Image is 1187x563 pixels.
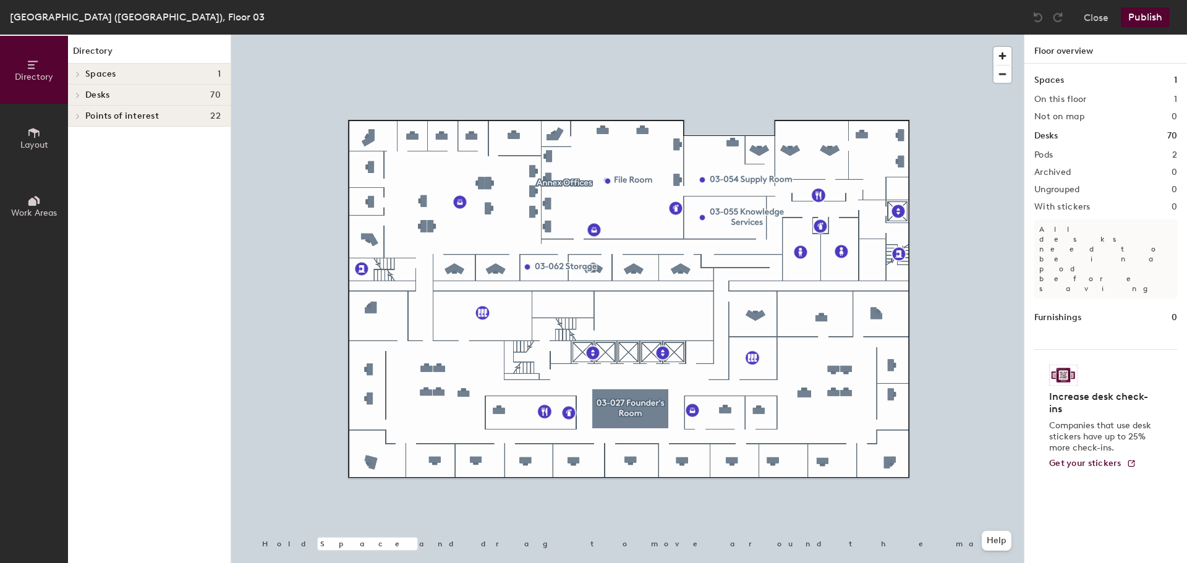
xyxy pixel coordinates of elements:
[1034,167,1071,177] h2: Archived
[85,111,159,121] span: Points of interest
[1034,74,1064,87] h1: Spaces
[1172,202,1177,212] h2: 0
[1034,311,1081,324] h1: Furnishings
[1034,219,1177,298] p: All desks need to be in a pod before saving
[982,531,1011,551] button: Help
[1024,35,1187,64] h1: Floor overview
[1172,150,1177,160] h2: 2
[11,208,57,218] span: Work Areas
[1049,459,1136,469] a: Get your stickers
[1034,202,1091,212] h2: With stickers
[1034,150,1053,160] h2: Pods
[1084,7,1108,27] button: Close
[1034,95,1087,104] h2: On this floor
[10,9,265,25] div: [GEOGRAPHIC_DATA] ([GEOGRAPHIC_DATA]), Floor 03
[218,69,221,79] span: 1
[1174,74,1177,87] h1: 1
[1052,11,1064,23] img: Redo
[1034,112,1084,122] h2: Not on map
[1034,129,1058,143] h1: Desks
[210,111,221,121] span: 22
[20,140,48,150] span: Layout
[85,90,109,100] span: Desks
[1049,458,1121,468] span: Get your stickers
[85,69,116,79] span: Spaces
[1167,129,1177,143] h1: 70
[210,90,221,100] span: 70
[1172,311,1177,324] h1: 0
[1121,7,1170,27] button: Publish
[15,72,53,82] span: Directory
[1172,185,1177,195] h2: 0
[1032,11,1044,23] img: Undo
[1049,391,1155,415] h4: Increase desk check-ins
[1172,167,1177,177] h2: 0
[68,44,231,64] h1: Directory
[1034,185,1080,195] h2: Ungrouped
[1172,112,1177,122] h2: 0
[1049,420,1155,454] p: Companies that use desk stickers have up to 25% more check-ins.
[1049,365,1078,386] img: Sticker logo
[1174,95,1177,104] h2: 1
